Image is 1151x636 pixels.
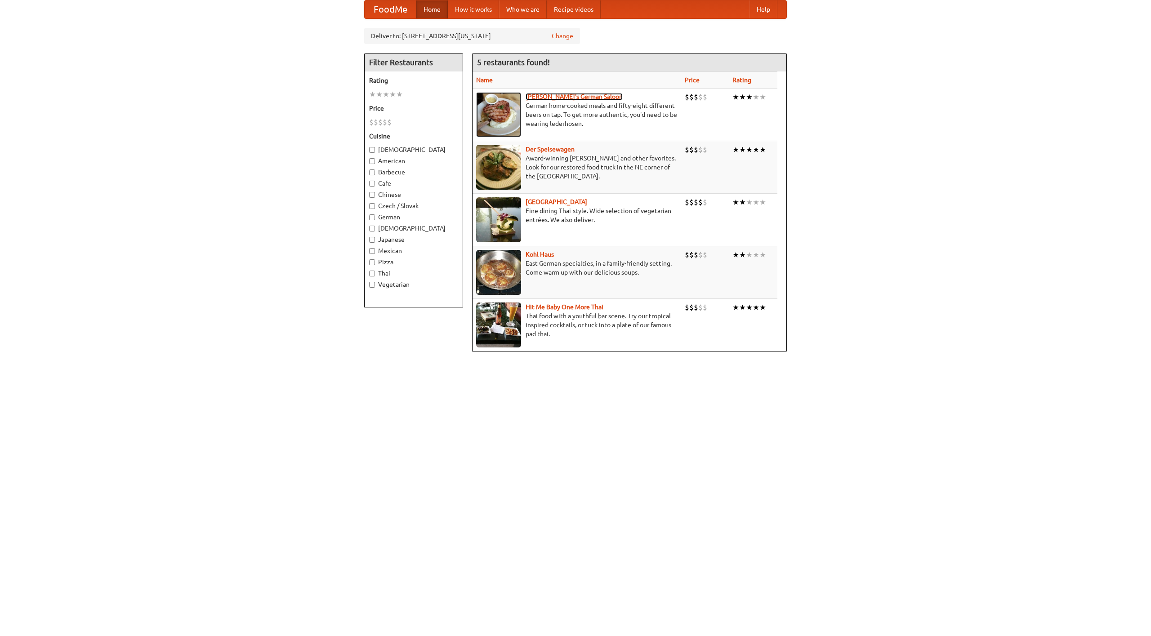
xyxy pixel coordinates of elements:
li: ★ [746,250,753,260]
li: $ [698,145,703,155]
li: $ [703,92,707,102]
li: $ [369,117,374,127]
li: ★ [759,302,766,312]
a: Hit Me Baby One More Thai [526,303,603,311]
li: $ [694,92,698,102]
li: ★ [746,197,753,207]
li: ★ [759,145,766,155]
li: ★ [369,89,376,99]
h4: Filter Restaurants [365,53,463,71]
li: ★ [376,89,383,99]
li: $ [698,92,703,102]
img: babythai.jpg [476,302,521,347]
label: Vegetarian [369,280,458,289]
li: ★ [739,145,746,155]
p: German home-cooked meals and fifty-eight different beers on tap. To get more authentic, you'd nee... [476,101,678,128]
li: $ [685,250,689,260]
a: How it works [448,0,499,18]
ng-pluralize: 5 restaurants found! [477,58,550,67]
li: ★ [732,92,739,102]
li: ★ [732,302,739,312]
label: [DEMOGRAPHIC_DATA] [369,224,458,233]
label: Czech / Slovak [369,201,458,210]
li: $ [694,302,698,312]
p: Award-winning [PERSON_NAME] and other favorites. Look for our restored food truck in the NE corne... [476,154,678,181]
li: $ [689,145,694,155]
li: ★ [732,197,739,207]
li: ★ [739,302,746,312]
a: Recipe videos [547,0,601,18]
li: ★ [759,197,766,207]
li: $ [703,302,707,312]
label: Pizza [369,258,458,267]
input: Mexican [369,248,375,254]
a: Who we are [499,0,547,18]
li: ★ [753,197,759,207]
b: [GEOGRAPHIC_DATA] [526,198,587,205]
li: $ [685,92,689,102]
input: Vegetarian [369,282,375,288]
input: Cafe [369,181,375,187]
li: $ [387,117,392,127]
li: ★ [759,92,766,102]
img: speisewagen.jpg [476,145,521,190]
li: $ [698,250,703,260]
a: Kohl Haus [526,251,554,258]
label: Japanese [369,235,458,244]
li: $ [694,197,698,207]
a: Help [749,0,777,18]
a: Der Speisewagen [526,146,575,153]
input: American [369,158,375,164]
a: Rating [732,76,751,84]
img: esthers.jpg [476,92,521,137]
input: Japanese [369,237,375,243]
li: $ [703,145,707,155]
input: [DEMOGRAPHIC_DATA] [369,226,375,231]
input: Czech / Slovak [369,203,375,209]
h5: Cuisine [369,132,458,141]
li: ★ [746,145,753,155]
label: Mexican [369,246,458,255]
input: Thai [369,271,375,276]
li: $ [689,250,694,260]
input: German [369,214,375,220]
input: [DEMOGRAPHIC_DATA] [369,147,375,153]
input: Barbecue [369,169,375,175]
a: Price [685,76,700,84]
li: ★ [732,250,739,260]
li: $ [374,117,378,127]
a: [PERSON_NAME]'s German Saloon [526,93,623,100]
label: [DEMOGRAPHIC_DATA] [369,145,458,154]
li: ★ [753,145,759,155]
li: $ [694,145,698,155]
li: ★ [396,89,403,99]
label: Chinese [369,190,458,199]
label: German [369,213,458,222]
li: $ [685,197,689,207]
img: satay.jpg [476,197,521,242]
li: ★ [753,302,759,312]
h5: Rating [369,76,458,85]
li: $ [685,302,689,312]
a: Name [476,76,493,84]
p: Fine dining Thai-style. Wide selection of vegetarian entrées. We also deliver. [476,206,678,224]
li: ★ [383,89,389,99]
li: ★ [389,89,396,99]
li: ★ [739,92,746,102]
li: $ [383,117,387,127]
li: $ [698,197,703,207]
div: Deliver to: [STREET_ADDRESS][US_STATE] [364,28,580,44]
label: Thai [369,269,458,278]
li: $ [703,197,707,207]
h5: Price [369,104,458,113]
li: $ [685,145,689,155]
p: Thai food with a youthful bar scene. Try our tropical inspired cocktails, or tuck into a plate of... [476,311,678,338]
input: Pizza [369,259,375,265]
label: American [369,156,458,165]
p: East German specialties, in a family-friendly setting. Come warm up with our delicious soups. [476,259,678,277]
li: ★ [746,302,753,312]
li: $ [698,302,703,312]
label: Barbecue [369,168,458,177]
